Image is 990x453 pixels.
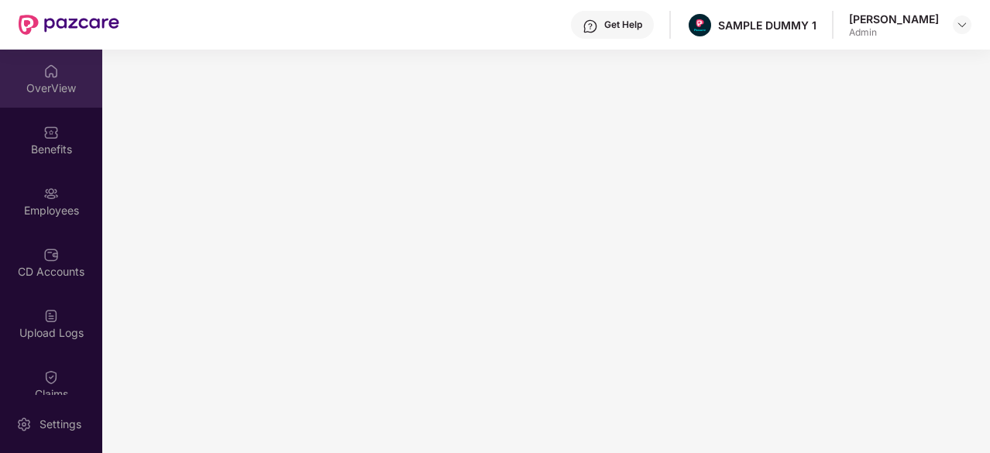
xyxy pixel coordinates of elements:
img: svg+xml;base64,PHN2ZyBpZD0iRW1wbG95ZWVzIiB4bWxucz0iaHR0cDovL3d3dy53My5vcmcvMjAwMC9zdmciIHdpZHRoPS... [43,186,59,201]
img: svg+xml;base64,PHN2ZyBpZD0iQ2xhaW0iIHhtbG5zPSJodHRwOi8vd3d3LnczLm9yZy8yMDAwL3N2ZyIgd2lkdGg9IjIwIi... [43,369,59,385]
img: New Pazcare Logo [19,15,119,35]
img: svg+xml;base64,PHN2ZyBpZD0iU2V0dGluZy0yMHgyMCIgeG1sbnM9Imh0dHA6Ly93d3cudzMub3JnLzIwMDAvc3ZnIiB3aW... [16,417,32,432]
img: Pazcare_Alternative_logo-01-01.png [689,14,711,36]
div: [PERSON_NAME] [849,12,939,26]
img: svg+xml;base64,PHN2ZyBpZD0iSGVscC0zMngzMiIgeG1sbnM9Imh0dHA6Ly93d3cudzMub3JnLzIwMDAvc3ZnIiB3aWR0aD... [583,19,598,34]
img: svg+xml;base64,PHN2ZyBpZD0iQ0RfQWNjb3VudHMiIGRhdGEtbmFtZT0iQ0QgQWNjb3VudHMiIHhtbG5zPSJodHRwOi8vd3... [43,247,59,263]
div: Settings [35,417,86,432]
img: svg+xml;base64,PHN2ZyBpZD0iQmVuZWZpdHMiIHhtbG5zPSJodHRwOi8vd3d3LnczLm9yZy8yMDAwL3N2ZyIgd2lkdGg9Ij... [43,125,59,140]
img: svg+xml;base64,PHN2ZyBpZD0iRHJvcGRvd24tMzJ4MzIiIHhtbG5zPSJodHRwOi8vd3d3LnczLm9yZy8yMDAwL3N2ZyIgd2... [956,19,968,31]
div: Admin [849,26,939,39]
img: svg+xml;base64,PHN2ZyBpZD0iVXBsb2FkX0xvZ3MiIGRhdGEtbmFtZT0iVXBsb2FkIExvZ3MiIHhtbG5zPSJodHRwOi8vd3... [43,308,59,324]
div: SAMPLE DUMMY 1 [718,18,816,33]
img: svg+xml;base64,PHN2ZyBpZD0iSG9tZSIgeG1sbnM9Imh0dHA6Ly93d3cudzMub3JnLzIwMDAvc3ZnIiB3aWR0aD0iMjAiIG... [43,63,59,79]
div: Get Help [604,19,642,31]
